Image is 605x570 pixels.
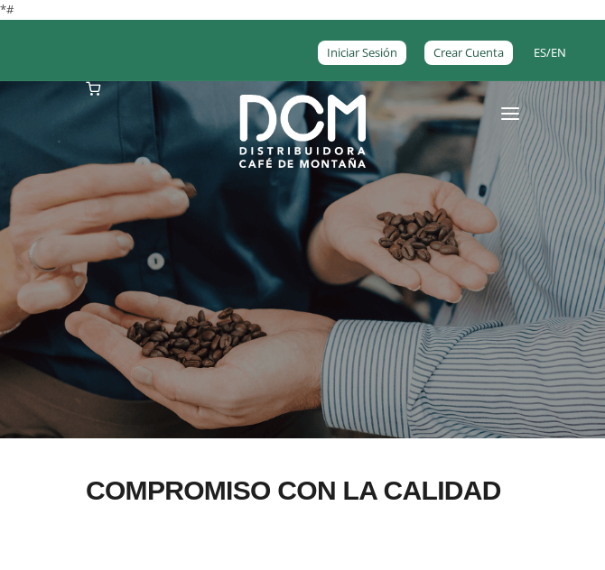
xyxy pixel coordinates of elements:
h2: COMPROMISO CON LA CALIDAD [86,465,519,516]
a: Crear Cuenta [424,41,513,66]
a: ES [534,44,546,60]
a: Iniciar Sesión [318,41,406,66]
span: / [534,43,566,63]
a: EN [551,44,566,60]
